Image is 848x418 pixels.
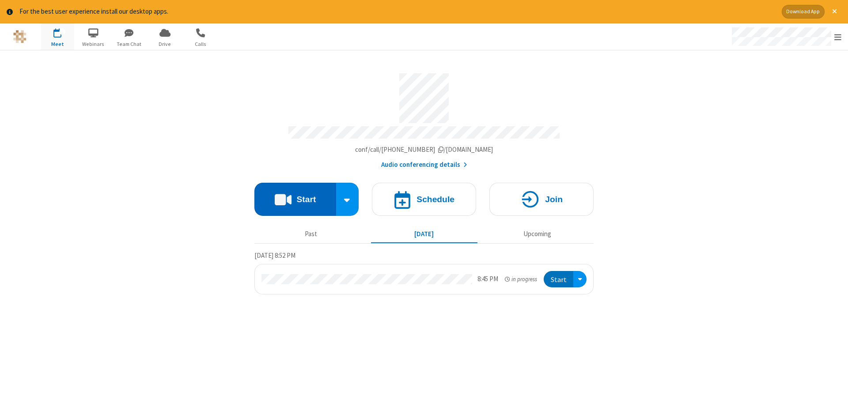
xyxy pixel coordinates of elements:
[371,226,477,243] button: [DATE]
[19,7,775,17] div: For the best user experience install our desktop apps.
[381,160,467,170] button: Audio conferencing details
[296,195,316,203] h4: Start
[336,183,359,216] div: Start conference options
[505,275,537,283] em: in progress
[355,145,493,155] button: Copy my meeting room linkCopy my meeting room link
[184,40,217,48] span: Calls
[416,195,454,203] h4: Schedule
[489,183,594,216] button: Join
[3,23,36,50] button: Logo
[254,251,295,260] span: [DATE] 8:52 PM
[77,40,110,48] span: Webinars
[254,183,336,216] button: Start
[60,28,65,35] div: 1
[148,40,182,48] span: Drive
[484,226,591,243] button: Upcoming
[477,274,498,284] div: 8:45 PM
[828,5,841,19] button: Close alert
[782,5,825,19] button: Download App
[723,23,848,50] div: Open menu
[258,226,364,243] button: Past
[573,271,587,287] div: Open menu
[113,40,146,48] span: Team Chat
[372,183,476,216] button: Schedule
[254,250,594,294] section: Today's Meetings
[13,30,26,43] img: QA Selenium DO NOT DELETE OR CHANGE
[545,195,563,203] h4: Join
[355,145,493,154] span: Copy my meeting room link
[41,40,74,48] span: Meet
[544,271,573,287] button: Start
[254,67,594,169] section: Account details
